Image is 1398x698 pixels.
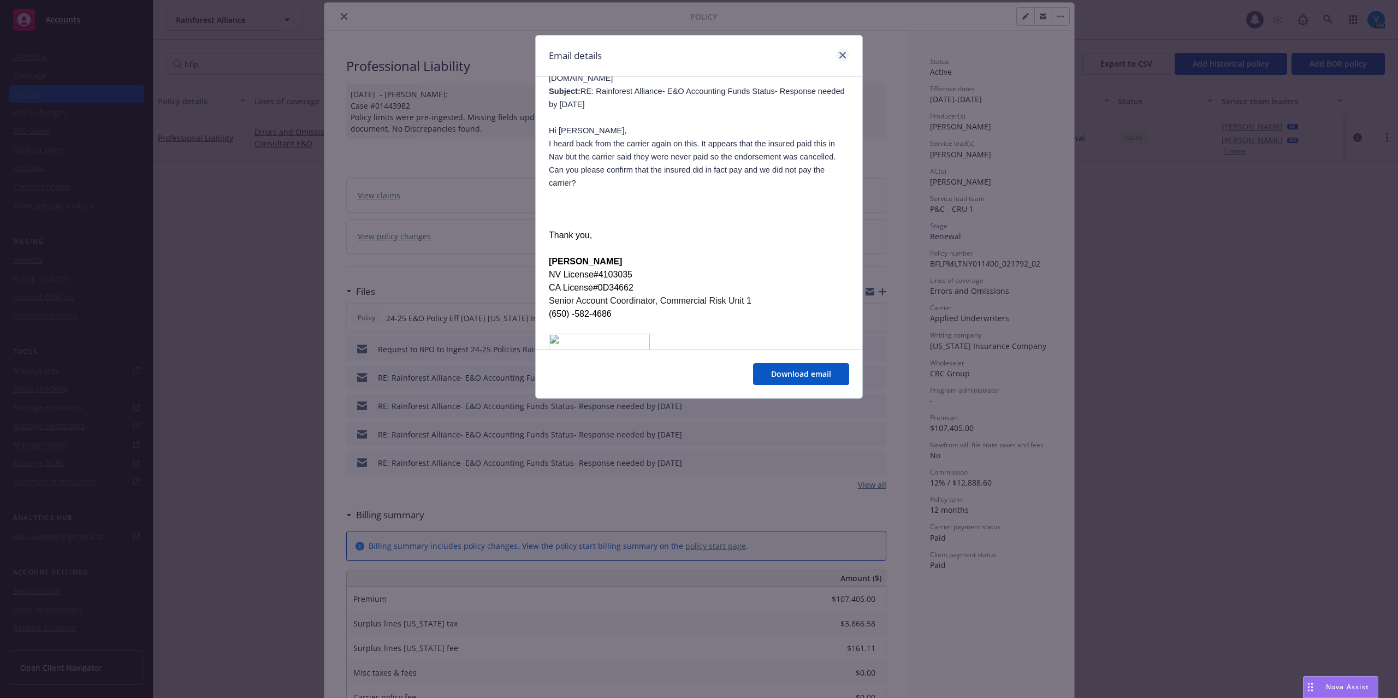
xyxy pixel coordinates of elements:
div: Drag to move [1304,677,1317,697]
button: Download email [753,363,849,385]
span: (650) -582-4686 [549,309,612,318]
span: Nova Assist [1326,682,1369,691]
img: image006.png@01DBE214.A641E040 [549,334,650,351]
span: Senior Account Coordinator, Commercial Risk Unit 1 [549,296,751,305]
button: Nova Assist [1303,676,1378,698]
span: Download email [771,369,831,379]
